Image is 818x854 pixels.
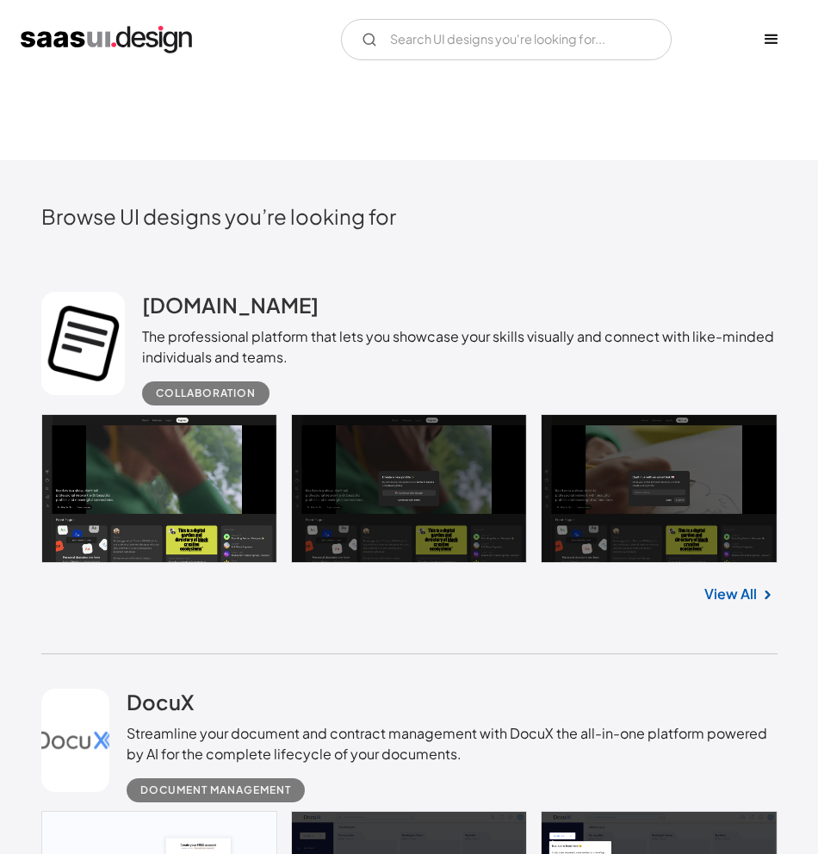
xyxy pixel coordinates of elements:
a: [DOMAIN_NAME] [142,292,319,326]
div: menu [746,14,797,65]
h2: DocuX [127,689,194,715]
div: Collaboration [156,383,256,404]
a: View All [704,584,757,604]
div: Streamline your document and contract management with DocuX the all-in-one platform powered by AI... [127,723,777,764]
a: home [21,26,192,53]
a: DocuX [127,689,194,723]
div: Document Management [140,780,291,801]
form: Email Form [341,19,672,60]
div: The professional platform that lets you showcase your skills visually and connect with like-minde... [142,326,777,368]
h2: [DOMAIN_NAME] [142,292,319,318]
h2: Browse UI designs you’re looking for [41,203,778,229]
input: Search UI designs you're looking for... [341,19,672,60]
